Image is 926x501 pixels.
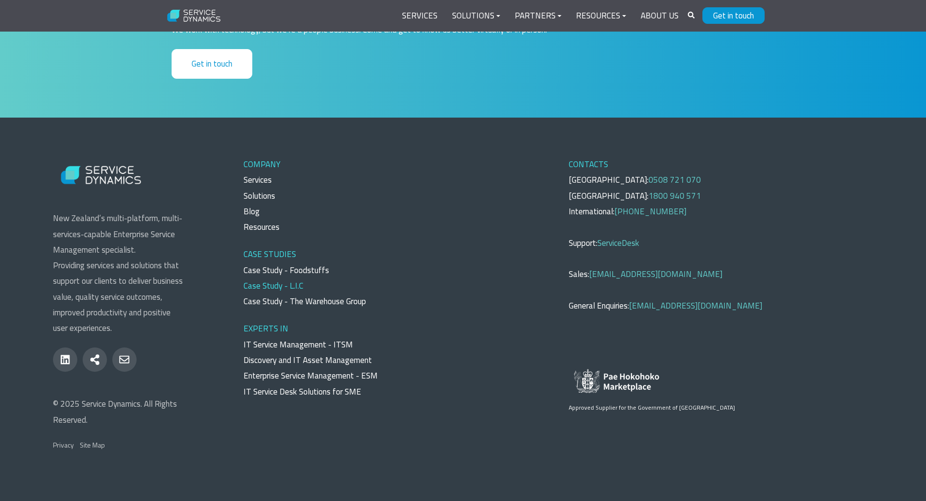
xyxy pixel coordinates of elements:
[112,347,137,372] a: envelope
[53,439,111,451] div: Navigation Menu
[569,402,874,414] p: Approved Supplier for the Government of [GEOGRAPHIC_DATA]
[53,156,150,194] img: Service Dynamics Logo - White
[244,173,272,186] a: Services
[395,4,445,28] a: Services
[244,190,275,202] a: Solutions
[244,322,288,335] span: EXPERTS IN
[597,237,639,249] a: ServiceDesk
[244,354,372,366] a: Discovery and IT Asset Management
[244,205,260,218] a: Blog
[83,347,107,372] a: share-alt
[244,385,361,398] a: IT Service Desk Solutions for SME
[614,205,686,218] a: [PHONE_NUMBER]
[569,4,633,28] a: Resources
[53,210,184,336] p: New Zealand’s multi-platform, multi-services-capable Enterprise Service Management specialist. Pr...
[244,158,280,171] span: COMPANY
[569,158,608,171] span: CONTACTS
[172,49,252,79] a: Get in touch
[244,221,280,233] a: Resources
[629,299,762,312] a: [EMAIL_ADDRESS][DOMAIN_NAME]
[53,396,207,428] p: © 2025 Service Dynamics. All Rights Reserved.
[569,156,874,313] p: [GEOGRAPHIC_DATA]: [GEOGRAPHIC_DATA]: International: Support: Sales: General Enquiries:
[648,173,701,186] a: 0508 721 070
[633,4,686,28] a: About Us
[162,3,227,29] img: Service Dynamics Logo - White
[53,347,77,372] a: linkedin
[53,440,74,450] a: Privacy
[244,295,366,308] a: Case Study - The Warehouse Group
[80,440,105,450] a: Site Map
[244,264,329,276] a: Case Study - Foodstuffs
[569,364,666,399] img: Approved Supplier for the Government of New Zealand
[445,4,507,28] a: Solutions
[244,248,366,308] span: CASE STUDIES
[648,190,701,202] a: 1800 940 571
[395,4,686,28] div: Navigation Menu
[589,268,722,280] a: [EMAIL_ADDRESS][DOMAIN_NAME]
[244,279,303,292] a: Case Study - L.I.C
[702,7,765,24] a: Get in touch
[244,369,378,382] a: Enterprise Service Management - ESM
[507,4,569,28] a: Partners
[244,338,353,351] a: IT Service Management - ITSM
